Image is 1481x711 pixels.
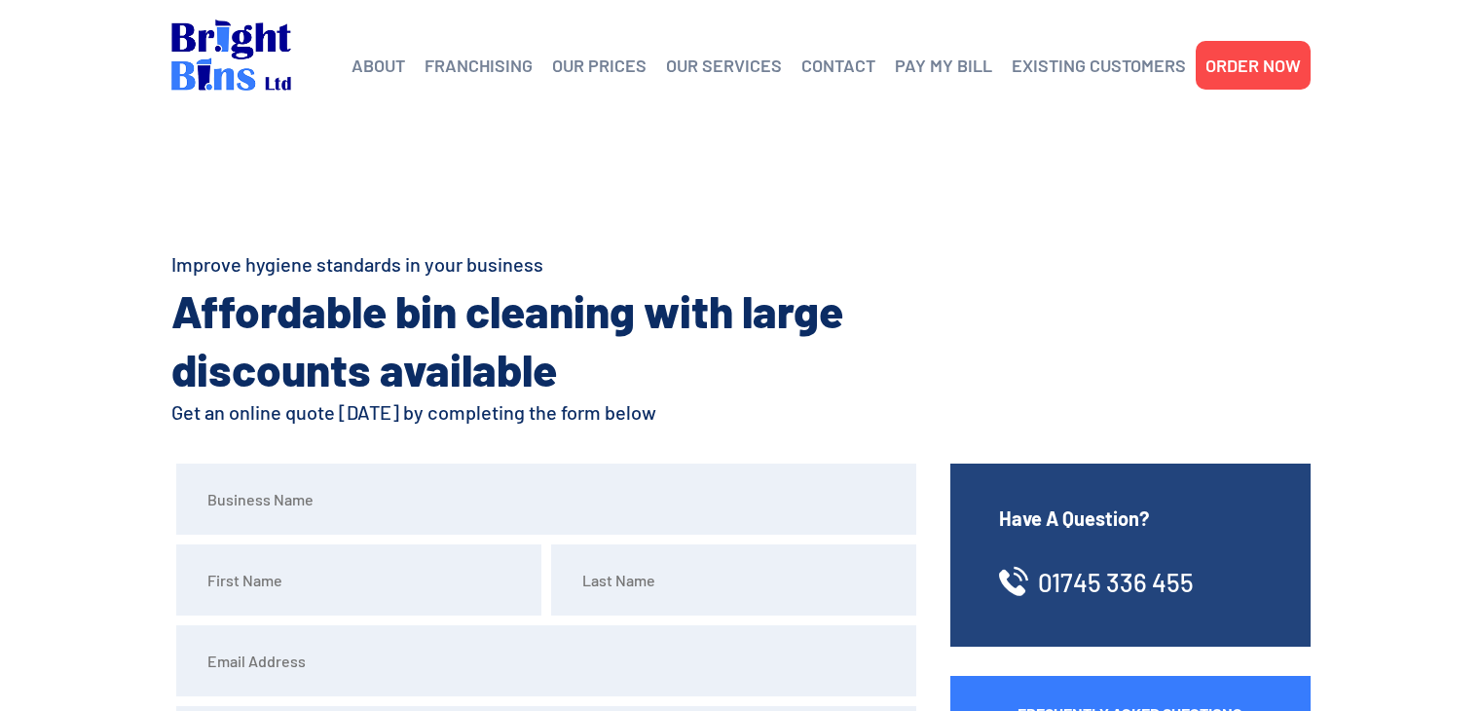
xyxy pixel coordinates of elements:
[171,398,902,426] h4: Get an online quote [DATE] by completing the form below
[1038,567,1194,597] a: 01745 336 455
[552,51,647,80] a: OUR PRICES
[551,544,916,616] input: Last Name
[1205,51,1301,80] a: ORDER NOW
[895,51,992,80] a: PAY MY BILL
[1012,51,1186,80] a: EXISTING CUSTOMERS
[425,51,533,80] a: FRANCHISING
[666,51,782,80] a: OUR SERVICES
[801,51,875,80] a: CONTACT
[176,544,541,616] input: First Name
[176,625,916,696] input: Email Address
[999,505,1262,532] h4: Have A Question?
[171,281,902,398] h2: Affordable bin cleaning with large discounts available
[171,250,902,278] h4: Improve hygiene standards in your business
[176,464,916,535] input: Business Name
[352,51,405,80] a: ABOUT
